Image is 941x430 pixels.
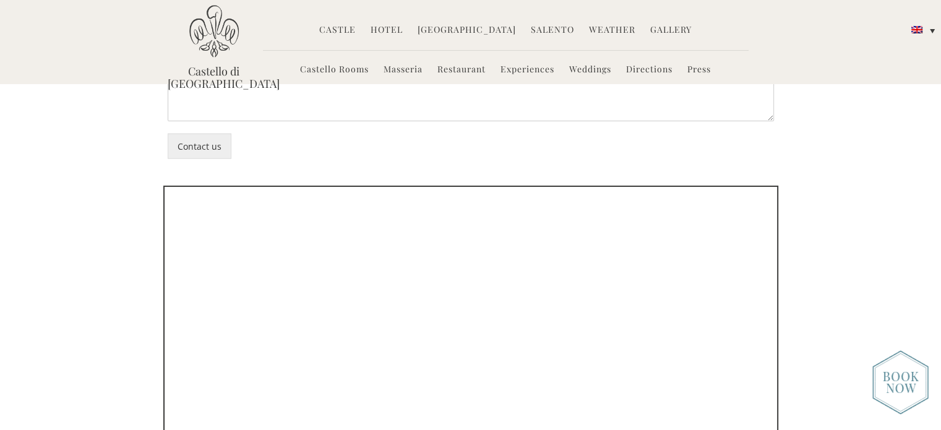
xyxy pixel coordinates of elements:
a: Experiences [501,63,554,77]
img: new-booknow.png [872,350,929,415]
a: Directions [626,63,672,77]
img: English [911,26,922,33]
a: Weddings [569,63,611,77]
a: Restaurant [437,63,486,77]
a: Castle [319,24,356,38]
a: Gallery [650,24,692,38]
a: Castello di [GEOGRAPHIC_DATA] [168,65,260,90]
a: Salento [531,24,574,38]
button: Contact us [168,134,231,159]
a: [GEOGRAPHIC_DATA] [418,24,516,38]
a: Masseria [384,63,423,77]
img: Castello di Ugento [189,5,239,58]
a: Castello Rooms [300,63,369,77]
a: Hotel [371,24,403,38]
a: Press [687,63,711,77]
a: Weather [589,24,635,38]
